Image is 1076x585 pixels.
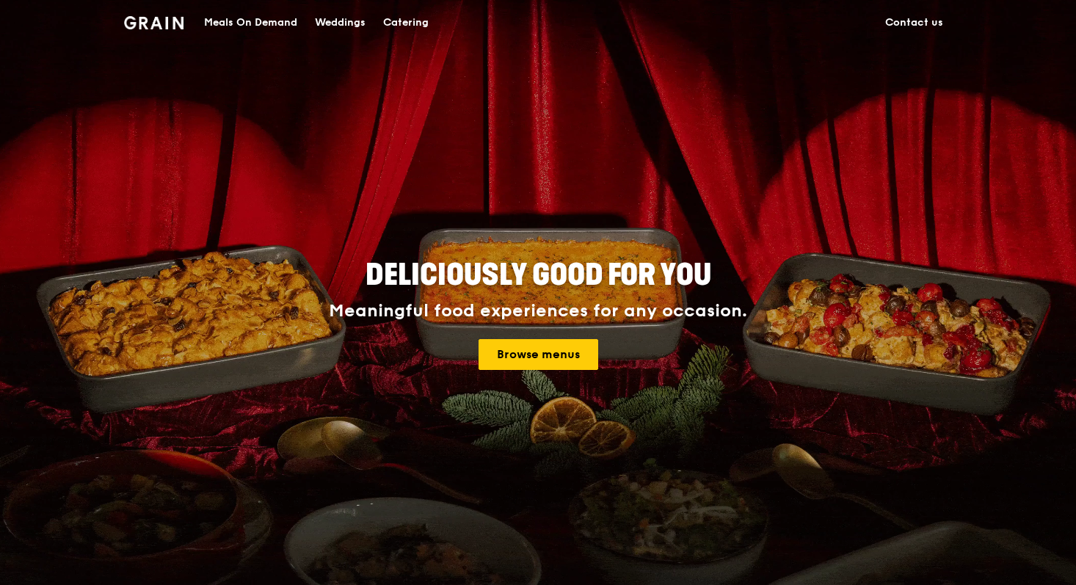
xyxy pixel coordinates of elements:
img: Grain [124,16,183,29]
div: Catering [383,1,429,45]
span: Deliciously good for you [366,258,711,293]
a: Browse menus [479,339,598,370]
div: Meals On Demand [204,1,297,45]
div: Meaningful food experiences for any occasion. [274,301,802,321]
a: Catering [374,1,437,45]
a: Contact us [876,1,952,45]
a: Weddings [306,1,374,45]
div: Weddings [315,1,366,45]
